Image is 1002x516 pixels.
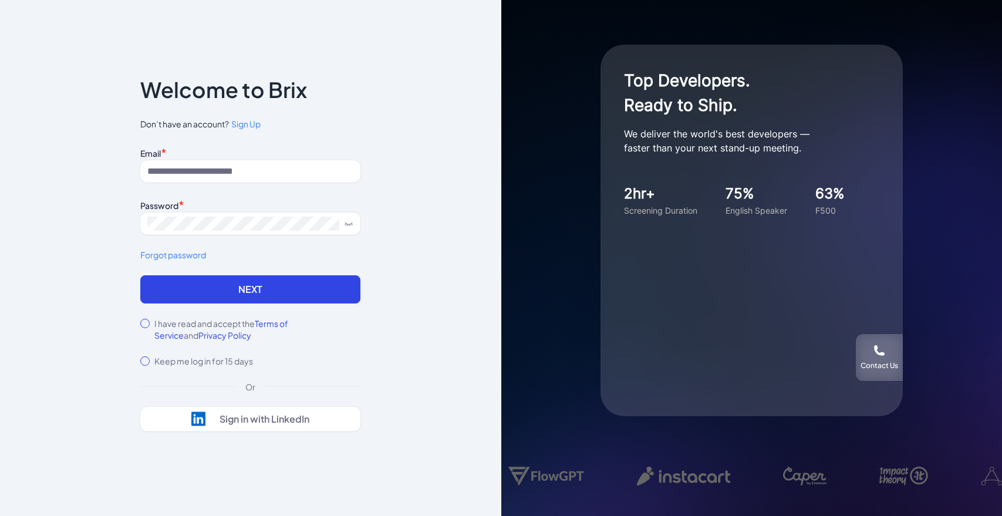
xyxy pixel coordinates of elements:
label: Password [140,200,178,211]
div: 75% [726,183,787,204]
button: Sign in with LinkedIn [140,407,360,431]
label: Email [140,148,161,158]
button: Contact Us [856,334,903,381]
div: Screening Duration [624,204,697,217]
p: Welcome to Brix [140,80,307,99]
div: F500 [815,204,845,217]
span: Sign Up [231,119,261,129]
div: 63% [815,183,845,204]
div: Sign in with LinkedIn [220,413,309,425]
span: Privacy Policy [198,330,251,340]
div: 2hr+ [624,183,697,204]
label: I have read and accept the and [154,318,360,341]
label: Keep me log in for 15 days [154,355,253,367]
div: Or [236,381,265,393]
span: Terms of Service [154,318,288,340]
button: Next [140,275,360,303]
a: Forgot password [140,249,360,261]
h1: Top Developers. Ready to Ship. [624,68,859,117]
p: We deliver the world's best developers — faster than your next stand-up meeting. [624,127,859,155]
span: Don’t have an account? [140,118,360,130]
a: Sign Up [229,118,261,130]
div: English Speaker [726,204,787,217]
div: Contact Us [861,361,898,370]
